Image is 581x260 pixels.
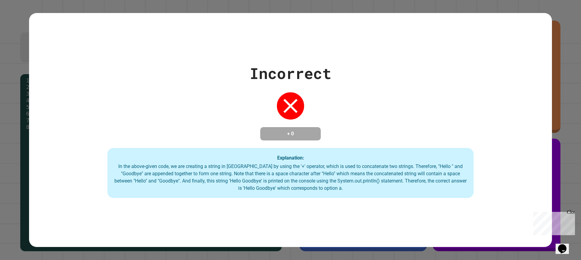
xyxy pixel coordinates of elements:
div: Chat with us now!Close [2,2,42,38]
h4: + 0 [266,130,315,137]
iframe: chat widget [531,209,575,235]
div: Incorrect [250,62,331,85]
strong: Explanation: [277,155,304,160]
div: In the above-given code, we are creating a string in [GEOGRAPHIC_DATA] by using the '+' operator,... [113,163,468,192]
iframe: chat widget [556,236,575,254]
